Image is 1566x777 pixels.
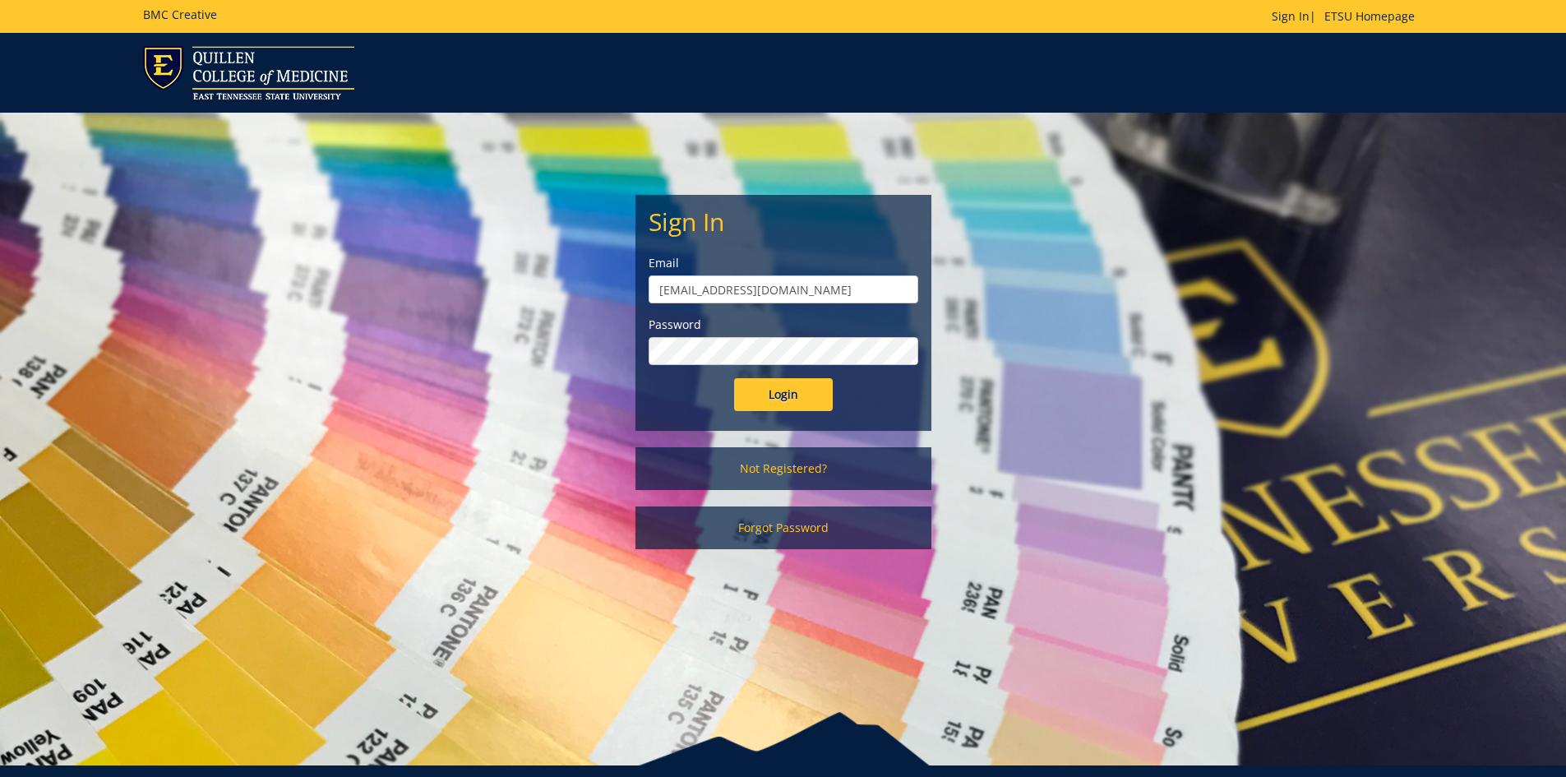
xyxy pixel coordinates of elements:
p: | [1272,8,1423,25]
h2: Sign In [649,208,918,235]
label: Password [649,317,918,333]
h5: BMC Creative [143,8,217,21]
label: Email [649,255,918,271]
a: ETSU Homepage [1316,8,1423,24]
a: Sign In [1272,8,1310,24]
img: ETSU logo [143,46,354,99]
a: Forgot Password [635,506,931,549]
a: Not Registered? [635,447,931,490]
input: Login [734,378,833,411]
